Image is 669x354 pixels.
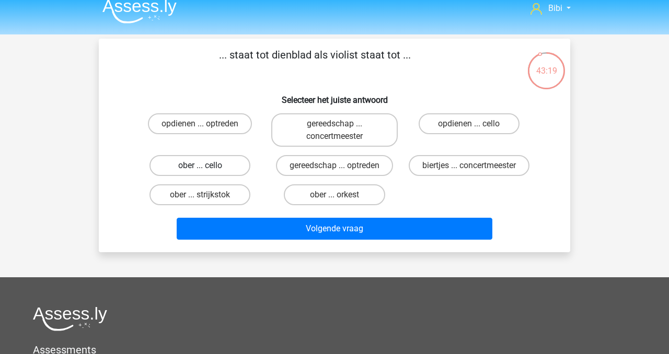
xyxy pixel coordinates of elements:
a: Bibi [526,2,575,15]
label: biertjes ... concertmeester [409,155,529,176]
label: ober ... orkest [284,184,385,205]
span: Bibi [548,3,562,13]
label: gereedschap ... optreden [276,155,393,176]
label: ober ... strijkstok [149,184,250,205]
label: opdienen ... optreden [148,113,252,134]
button: Volgende vraag [177,218,493,240]
img: Assessly logo [33,306,107,331]
div: 43:19 [527,51,566,77]
p: ... staat tot dienblad als violist staat tot ... [116,47,514,78]
h6: Selecteer het juiste antwoord [116,87,553,105]
label: gereedschap ... concertmeester [271,113,397,147]
label: ober ... cello [149,155,250,176]
label: opdienen ... cello [419,113,520,134]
